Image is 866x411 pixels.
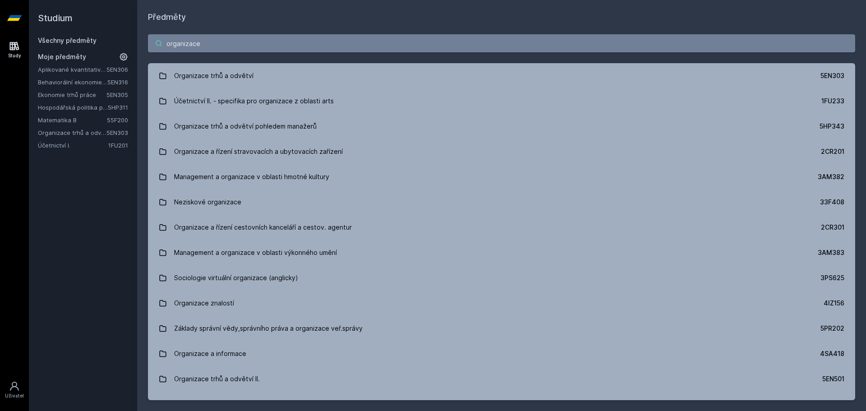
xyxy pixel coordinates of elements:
div: Management a organizace v oblasti výkonného umění [174,244,337,262]
a: 5EN305 [106,91,128,98]
a: Study [2,36,27,64]
a: Organizace a informace 4SA418 [148,341,855,366]
a: Všechny předměty [38,37,97,44]
div: Organizace trhů a odvětví [174,67,253,85]
div: Organizace a řízení cestovních kanceláří a cestov. agentur [174,218,352,236]
a: 5HP311 [108,104,128,111]
div: 4IZ156 [824,299,844,308]
h1: Předměty [148,11,855,23]
a: Organizace a řízení cestovních kanceláří a cestov. agentur 2CR301 [148,215,855,240]
div: 4SA418 [820,349,844,358]
div: 5HP343 [820,122,844,131]
a: Sociologie virtuální organizace (anglicky) 3PS625 [148,265,855,291]
div: Organizace trhů a odvětví II. [174,370,260,388]
div: 2CR301 [821,223,844,232]
div: 5PR202 [820,324,844,333]
a: 5EN303 [106,129,128,136]
a: Organizace znalostí 4IZ156 [148,291,855,316]
a: Uživatel [2,376,27,404]
a: Organizace trhů a odvětví 5EN303 [148,63,855,88]
div: 3PS625 [820,273,844,282]
div: Organizace a informace [174,345,246,363]
div: Základy správní vědy,správního práva a organizace veř.správy [174,319,363,337]
a: Aplikované kvantitativní metody I [38,65,106,74]
a: Organizace a řízení stravovacích a ubytovacích zařízení 2CR201 [148,139,855,164]
a: Organizace trhů a odvětví [38,128,106,137]
a: Neziskové organizace 33F408 [148,189,855,215]
a: Behaviorální ekonomie a hospodářská politika [38,78,107,87]
div: 3AM383 [818,248,844,257]
a: Organizace trhů a odvětví pohledem manažerů 5HP343 [148,114,855,139]
div: Účetnictví II. - specifika pro organizace z oblasti arts [174,92,334,110]
a: Hospodářská politika pro země bohaté na přírodní zdroje [38,103,108,112]
div: 3AM382 [818,172,844,181]
a: Ekonomie trhů práce [38,90,106,99]
a: Účetnictví II. - specifika pro organizace z oblasti arts 1FU233 [148,88,855,114]
a: Management a organizace v oblasti hmotné kultury 3AM382 [148,164,855,189]
div: 5EN501 [822,374,844,383]
div: 2CR201 [821,147,844,156]
a: 1FU201 [108,142,128,149]
div: Management a organizace v oblasti hmotné kultury [174,168,329,186]
div: Organizace a řízení stravovacích a ubytovacích zařízení [174,143,343,161]
input: Název nebo ident předmětu… [148,34,855,52]
a: 5EN316 [107,79,128,86]
div: 1FU233 [821,97,844,106]
a: Matematika B [38,115,107,125]
a: Management a organizace v oblasti výkonného umění 3AM383 [148,240,855,265]
div: Study [8,52,21,59]
div: Uživatel [5,393,24,399]
div: Sociologie virtuální organizace (anglicky) [174,269,298,287]
div: Neziskové organizace [174,193,241,211]
div: Organizace znalostí [174,294,234,312]
div: 33F408 [820,198,844,207]
a: Organizace trhů a odvětví II. 5EN501 [148,366,855,392]
a: Účetnictví I. [38,141,108,150]
a: 55F200 [107,116,128,124]
div: 2OP331 [820,400,844,409]
div: Organizace trhů a odvětví pohledem manažerů [174,117,317,135]
a: 5EN306 [106,66,128,73]
span: Moje předměty [38,52,86,61]
div: 5EN303 [820,71,844,80]
a: Základy správní vědy,správního práva a organizace veř.správy 5PR202 [148,316,855,341]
